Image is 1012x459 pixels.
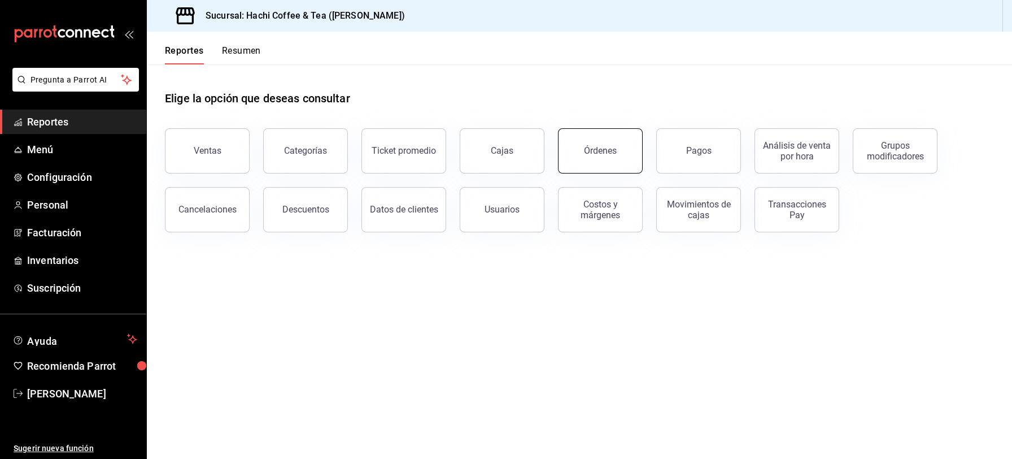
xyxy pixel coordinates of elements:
[30,74,121,86] span: Pregunta a Parrot AI
[27,142,137,157] span: Menú
[27,332,123,346] span: Ayuda
[165,128,250,174] button: Ventas
[491,145,513,156] div: Cajas
[565,199,635,220] div: Costos y márgenes
[656,128,741,174] button: Pagos
[27,170,137,185] span: Configuración
[762,199,832,220] div: Transacciones Pay
[194,145,221,156] div: Ventas
[860,140,930,162] div: Grupos modificadores
[197,9,405,23] h3: Sucursal: Hachi Coffee & Tea ([PERSON_NAME])
[754,187,839,232] button: Transacciones Pay
[263,128,348,174] button: Categorías
[263,187,348,232] button: Descuentos
[27,114,137,129] span: Reportes
[12,68,139,92] button: Pregunta a Parrot AI
[165,187,250,232] button: Cancelaciones
[361,187,446,232] button: Datos de clientes
[754,128,839,174] button: Análisis de venta por hora
[370,204,438,215] div: Datos de clientes
[165,45,261,64] div: navigation tabs
[8,82,139,94] a: Pregunta a Parrot AI
[27,225,137,240] span: Facturación
[558,187,643,232] button: Costos y márgenes
[361,128,446,174] button: Ticket promedio
[222,45,261,64] button: Resumen
[27,280,137,296] span: Suscripción
[165,90,350,107] h1: Elige la opción que deseas consultar
[686,145,712,156] div: Pagos
[460,128,544,174] button: Cajas
[27,358,137,374] span: Recomienda Parrot
[853,128,937,174] button: Grupos modificadores
[27,386,137,401] span: [PERSON_NAME]
[460,187,544,232] button: Usuarios
[27,253,137,268] span: Inventarios
[485,204,520,215] div: Usuarios
[664,199,734,220] div: Movimientos de cajas
[27,197,137,213] span: Personal
[165,45,204,64] button: Reportes
[584,145,617,156] div: Órdenes
[14,443,137,454] span: Sugerir nueva función
[178,204,237,215] div: Cancelaciones
[656,187,741,232] button: Movimientos de cajas
[762,140,832,162] div: Análisis de venta por hora
[284,145,327,156] div: Categorías
[124,29,133,38] button: open_drawer_menu
[372,145,436,156] div: Ticket promedio
[282,204,329,215] div: Descuentos
[558,128,643,174] button: Órdenes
